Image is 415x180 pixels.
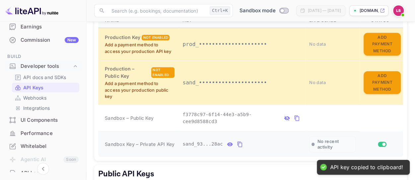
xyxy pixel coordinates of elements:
span: Build [4,53,82,60]
div: Switch to Production mode [237,7,291,15]
div: API docs and SDKs [12,72,79,82]
p: Add a payment method to access your production public key [105,80,174,100]
div: Commission [21,36,79,44]
div: Not enabled [142,35,170,40]
a: API docs and SDKs [15,74,77,81]
p: API docs and SDKs [23,74,66,81]
span: f3778c97-6f14-44e3-a5b9-cee9d8588cd3 [182,111,280,125]
div: UI Components [4,114,82,127]
p: Webhooks [23,94,46,101]
img: Lior S. [393,5,404,16]
div: Developer tools [4,61,82,72]
a: Add Payment Method [364,79,401,85]
button: Add Payment Method [364,71,401,94]
button: Collapse navigation [37,163,49,175]
img: LiteAPI logo [5,5,58,16]
p: prod_••••••••••••••••••••• [182,40,301,48]
a: CommissionNew [4,34,82,46]
div: Ctrl+K [210,6,230,15]
table: private api keys table [98,13,403,157]
div: Performance [21,130,79,137]
div: API Keys [12,83,79,92]
h5: Public API Keys [98,169,403,179]
span: Sandbox mode [240,7,276,15]
button: Add Payment Method [364,33,401,56]
div: CommissionNew [4,34,82,47]
p: Integrations [23,105,50,112]
div: UI Components [21,116,79,124]
a: Performance [4,127,82,139]
a: Whitelabel [4,140,82,152]
a: API Logs [4,167,82,179]
div: Earnings [21,23,79,31]
div: Whitelabel [21,143,79,150]
span: No data [309,80,326,85]
span: No recent activity [317,139,353,150]
p: API Keys [23,84,43,91]
div: New [65,37,79,43]
p: sand_••••••••••••••••••••• [182,79,301,87]
div: Not enabled [151,67,174,78]
div: Webhooks [12,93,79,103]
span: Sandbox – Public Key [105,114,154,121]
a: Earnings [4,21,82,33]
div: Integrations [12,103,79,113]
span: sand_93...28ac [182,141,223,148]
a: API Keys [15,84,77,91]
a: UI Components [4,114,82,126]
input: Search (e.g. bookings, documentation) [107,4,207,17]
span: No data [309,41,326,47]
p: [DOMAIN_NAME] [360,8,379,14]
div: API Logs [21,169,79,177]
p: Add a payment method to access your production API key [105,42,174,55]
a: Integrations [15,105,77,112]
span: Sandbox Key – Private API Key [105,141,174,147]
h6: Production – Public Key [105,65,150,80]
div: Developer tools [21,63,72,70]
h6: Production Key [105,34,140,41]
div: API key copied to clipboard! [330,164,403,171]
div: [DATE] — [DATE] [308,8,341,14]
a: Webhooks [15,94,77,101]
a: Add Payment Method [364,41,401,47]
